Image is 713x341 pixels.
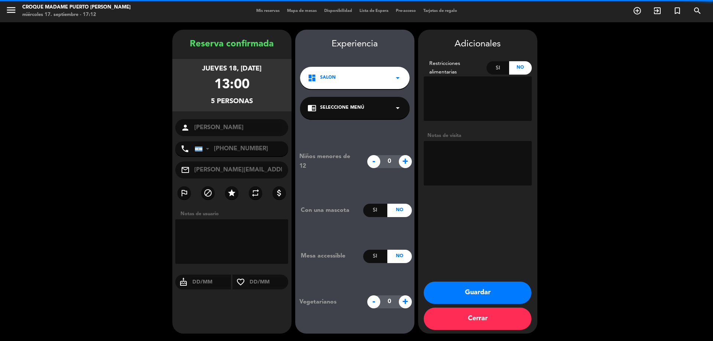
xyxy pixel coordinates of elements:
[253,9,283,13] span: Mis reservas
[424,59,487,76] div: Restricciones alimentarias
[320,74,336,82] span: SALON
[251,188,260,197] i: repeat
[509,61,532,75] div: No
[22,4,131,11] div: Croque Madame Puerto [PERSON_NAME]
[387,204,411,217] div: No
[693,6,702,15] i: search
[307,104,316,112] i: chrome_reader_mode
[653,6,662,15] i: exit_to_app
[202,63,261,74] div: jueves 18, [DATE]
[275,188,284,197] i: attach_money
[295,251,363,261] div: Mesa accessible
[320,104,364,112] span: Seleccione Menú
[673,6,682,15] i: turned_in_not
[177,210,292,218] div: Notas de usuario
[295,37,414,52] div: Experiencia
[420,9,461,13] span: Tarjetas de regalo
[424,37,532,52] div: Adicionales
[363,204,387,217] div: Si
[22,11,131,19] div: miércoles 17. septiembre - 17:12
[180,144,189,153] i: phone
[192,278,231,287] input: DD/MM
[356,9,392,13] span: Lista de Espera
[249,278,289,287] input: DD/MM
[424,132,532,140] div: Notas de visita
[424,308,531,330] button: Cerrar
[363,250,387,263] div: Si
[181,165,190,174] i: mail_outline
[295,206,363,215] div: Con una mascota
[204,188,212,197] i: block
[367,295,380,308] span: -
[367,155,380,168] span: -
[195,142,212,156] div: Argentina: +54
[392,9,420,13] span: Pre-acceso
[307,73,316,82] i: dashboard
[399,295,412,308] span: +
[232,278,249,286] i: favorite_border
[633,6,642,15] i: add_circle_outline
[387,250,411,263] div: No
[393,104,402,112] i: arrow_drop_down
[211,96,253,107] div: 5 personas
[320,9,356,13] span: Disponibilidad
[283,9,320,13] span: Mapa de mesas
[424,282,531,304] button: Guardar
[486,61,509,75] div: Si
[393,73,402,82] i: arrow_drop_down
[6,4,17,16] i: menu
[175,278,192,286] i: cake
[6,4,17,18] button: menu
[294,297,363,307] div: Vegetarianos
[180,188,189,197] i: outlined_flag
[294,152,363,171] div: Niños menores de 12
[181,123,190,132] i: person
[172,37,292,52] div: Reserva confirmada
[214,74,250,96] div: 13:00
[399,155,412,168] span: +
[227,188,236,197] i: star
